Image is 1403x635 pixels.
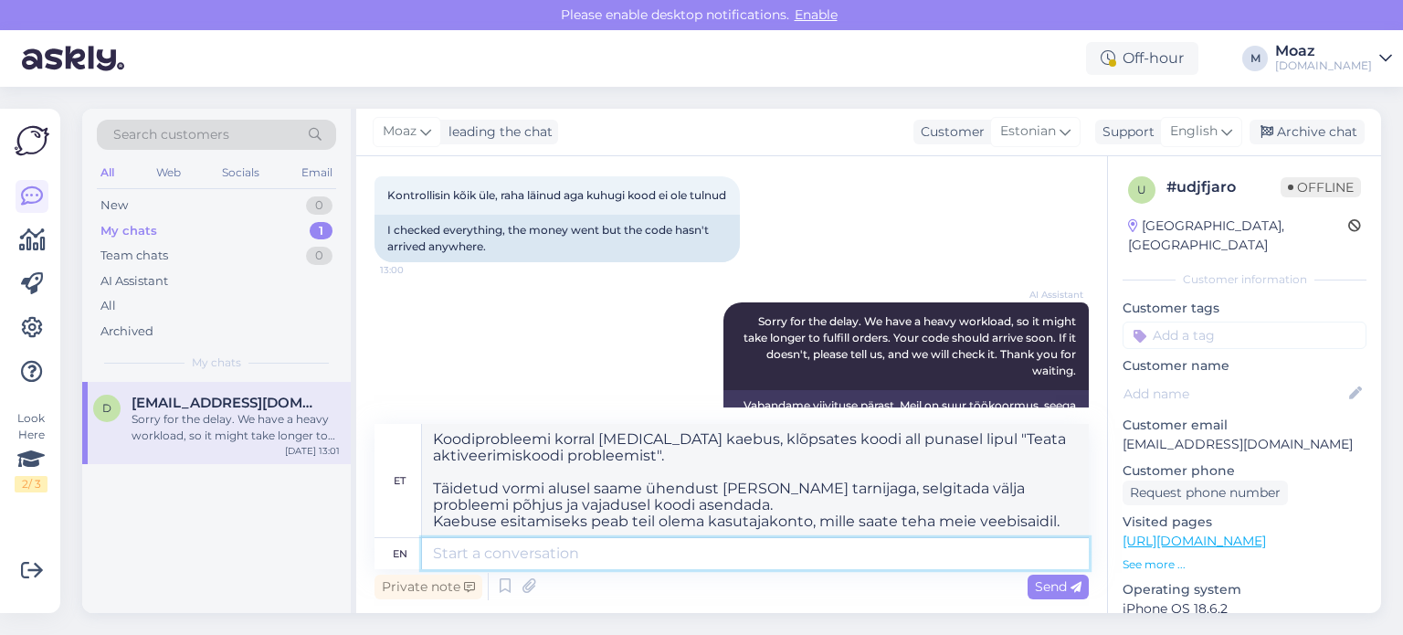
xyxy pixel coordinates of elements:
[306,247,332,265] div: 0
[913,122,985,142] div: Customer
[1123,513,1366,532] p: Visited pages
[393,538,407,569] div: en
[192,355,241,371] span: My chats
[1123,356,1366,376] p: Customer name
[789,6,843,23] span: Enable
[100,272,168,291] div: AI Assistant
[1166,176,1281,198] div: # udjfjaro
[100,222,157,240] div: My chats
[1275,44,1372,58] div: Moaz
[1123,322,1366,349] input: Add a tag
[310,222,332,240] div: 1
[97,161,118,185] div: All
[387,188,726,202] span: Kontrollisin kõik üle, raha läinud aga kuhugi kood ei ole tulnud
[1128,217,1348,255] div: [GEOGRAPHIC_DATA], [GEOGRAPHIC_DATA]
[15,123,49,158] img: Askly Logo
[100,196,128,215] div: New
[1123,599,1366,619] p: iPhone OS 18.6.2
[102,401,111,415] span: d
[298,161,336,185] div: Email
[723,390,1089,487] div: Vabandame viivituse pärast. Meil ​​on suur töökoormus, seega tellimuste täitmine võib [PERSON_NAM...
[1123,435,1366,454] p: [EMAIL_ADDRESS][DOMAIN_NAME]
[1123,481,1288,505] div: Request phone number
[1123,271,1366,288] div: Customer information
[285,444,340,458] div: [DATE] 13:01
[1242,46,1268,71] div: M
[15,476,47,492] div: 2 / 3
[1015,288,1083,302] span: AI Assistant
[380,263,448,277] span: 13:00
[1000,122,1056,142] span: Estonian
[374,575,482,599] div: Private note
[1123,556,1366,573] p: See more ...
[1123,299,1366,318] p: Customer tags
[100,323,153,341] div: Archived
[1123,461,1366,481] p: Customer phone
[1123,416,1366,435] p: Customer email
[1123,533,1266,549] a: [URL][DOMAIN_NAME]
[218,161,263,185] div: Socials
[744,314,1079,377] span: Sorry for the delay. We have a heavy workload, so it might take longer to fulfill orders. Your co...
[1275,58,1372,73] div: [DOMAIN_NAME]
[1095,122,1155,142] div: Support
[1123,580,1366,599] p: Operating system
[100,247,168,265] div: Team chats
[1250,120,1365,144] div: Archive chat
[1137,183,1146,196] span: u
[422,424,1089,537] textarea: Koodiprobleemi korral [MEDICAL_DATA] kaebus, klõpsates koodi all punasel lipul "Teata aktiveerimi...
[153,161,185,185] div: Web
[1275,44,1392,73] a: Moaz[DOMAIN_NAME]
[1123,384,1345,404] input: Add name
[394,465,406,496] div: et
[113,125,229,144] span: Search customers
[306,196,332,215] div: 0
[132,411,340,444] div: Sorry for the delay. We have a heavy workload, so it might take longer to fulfill orders. Your co...
[383,122,417,142] span: Moaz
[1035,578,1081,595] span: Send
[1086,42,1198,75] div: Off-hour
[15,410,47,492] div: Look Here
[441,122,553,142] div: leading the chat
[1170,122,1218,142] span: English
[132,395,322,411] span: dima.solovjov96@gmail.com
[1281,177,1361,197] span: Offline
[100,297,116,315] div: All
[374,215,740,262] div: I checked everything, the money went but the code hasn't arrived anywhere.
